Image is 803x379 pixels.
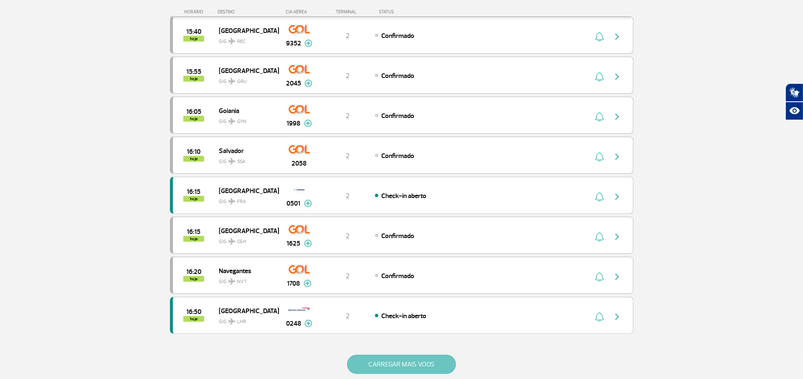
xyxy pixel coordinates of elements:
[219,25,272,36] span: [GEOGRAPHIC_DATA]
[346,152,350,160] span: 2
[346,32,350,40] span: 2
[219,274,272,286] span: GIG
[186,309,201,315] span: 2025-08-25 16:50:00
[183,116,204,122] span: hoje
[228,38,236,45] img: destiny_airplane.svg
[320,9,375,15] div: TERMINAL
[219,113,272,125] span: GIG
[286,319,301,329] span: 0248
[304,280,312,287] img: mais-info-painel-voo.svg
[237,318,246,326] span: LHR
[612,152,622,162] img: seta-direita-painel-voo.svg
[279,9,320,15] div: CIA AÉREA
[381,312,426,320] span: Check-in aberto
[219,305,272,316] span: [GEOGRAPHIC_DATA]
[346,312,350,320] span: 2
[347,355,456,374] button: CARREGAR MAIS VOOS
[183,196,204,202] span: hoje
[292,158,307,168] span: 2058
[785,83,803,102] button: Abrir tradutor de língua de sinais.
[304,80,312,87] img: mais-info-painel-voo.svg
[595,192,604,202] img: sino-painel-voo.svg
[346,72,350,80] span: 2
[785,102,803,120] button: Abrir recursos assistivos.
[219,73,272,85] span: GIG
[237,118,246,125] span: GYN
[595,72,604,82] img: sino-painel-voo.svg
[237,38,246,45] span: REC
[612,72,622,82] img: seta-direita-painel-voo.svg
[286,78,301,88] span: 2045
[304,320,312,327] img: mais-info-painel-voo.svg
[219,145,272,156] span: Salvador
[183,36,204,42] span: hoje
[228,278,236,285] img: destiny_airplane.svg
[304,120,312,127] img: mais-info-painel-voo.svg
[228,78,236,85] img: destiny_airplane.svg
[237,278,247,286] span: NVT
[187,149,200,155] span: 2025-08-25 16:10:00
[219,65,272,76] span: [GEOGRAPHIC_DATA]
[228,118,236,125] img: destiny_airplane.svg
[381,112,414,120] span: Confirmado
[381,72,414,80] span: Confirmado
[228,318,236,325] img: destiny_airplane.svg
[346,232,350,240] span: 2
[612,272,622,282] img: seta-direita-painel-voo.svg
[785,83,803,120] div: Plugin de acessibilidade da Hand Talk.
[228,198,236,205] img: destiny_airplane.svg
[304,200,312,207] img: mais-info-painel-voo.svg
[219,233,272,246] span: GIG
[219,265,272,276] span: Navegantes
[595,272,604,282] img: sino-painel-voo.svg
[287,279,300,289] span: 1708
[237,198,246,206] span: FRA
[612,192,622,202] img: seta-direita-painel-voo.svg
[219,193,272,206] span: GIG
[186,29,201,35] span: 2025-08-25 15:40:00
[186,69,201,75] span: 2025-08-25 15:55:00
[304,240,312,247] img: mais-info-painel-voo.svg
[183,236,204,242] span: hoje
[381,272,414,280] span: Confirmado
[346,192,350,200] span: 2
[183,316,204,322] span: hoje
[612,312,622,322] img: seta-direita-painel-voo.svg
[219,185,272,196] span: [GEOGRAPHIC_DATA]
[595,152,604,162] img: sino-painel-voo.svg
[346,112,350,120] span: 2
[219,105,272,116] span: Goiania
[183,76,204,82] span: hoje
[346,272,350,280] span: 2
[612,32,622,42] img: seta-direita-painel-voo.svg
[381,232,414,240] span: Confirmado
[375,9,443,15] div: STATUS
[381,152,414,160] span: Confirmado
[187,189,200,195] span: 2025-08-25 16:15:00
[286,38,301,48] span: 9352
[218,9,279,15] div: DESTINO
[237,158,246,166] span: SSA
[612,232,622,242] img: seta-direita-painel-voo.svg
[219,153,272,166] span: GIG
[183,156,204,162] span: hoje
[381,192,426,200] span: Check-in aberto
[219,225,272,236] span: [GEOGRAPHIC_DATA]
[381,32,414,40] span: Confirmado
[219,314,272,326] span: GIG
[595,232,604,242] img: sino-painel-voo.svg
[595,112,604,122] img: sino-painel-voo.svg
[186,109,201,115] span: 2025-08-25 16:05:00
[595,32,604,42] img: sino-painel-voo.svg
[287,118,301,128] span: 1998
[228,158,236,165] img: destiny_airplane.svg
[612,112,622,122] img: seta-direita-painel-voo.svg
[186,269,201,275] span: 2025-08-25 16:20:00
[187,229,200,235] span: 2025-08-25 16:15:00
[228,238,236,245] img: destiny_airplane.svg
[304,40,312,47] img: mais-info-painel-voo.svg
[287,198,301,208] span: 0501
[237,78,247,85] span: GRU
[183,276,204,282] span: hoje
[219,33,272,45] span: GIG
